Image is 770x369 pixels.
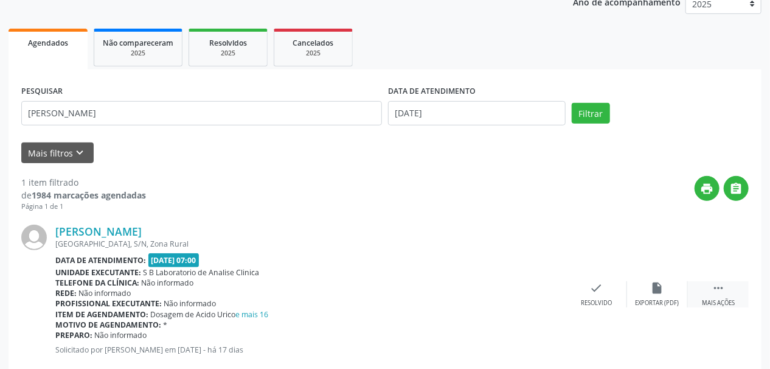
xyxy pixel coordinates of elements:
[651,281,664,295] i: insert_drive_file
[21,82,63,101] label: PESQUISAR
[695,176,720,201] button: print
[103,38,173,48] span: Não compareceram
[293,38,334,48] span: Cancelados
[103,49,173,58] div: 2025
[21,176,146,189] div: 1 item filtrado
[21,202,146,212] div: Página 1 de 1
[55,320,161,330] b: Motivo de agendamento:
[388,101,566,125] input: Selecione um intervalo
[55,345,566,355] p: Solicitado por [PERSON_NAME] em [DATE] - há 17 dias
[142,278,194,288] span: Não informado
[151,309,269,320] span: Dosagem de Acido Urico
[74,146,87,160] i: keyboard_arrow_down
[730,182,743,195] i: 
[164,298,217,309] span: Não informado
[55,267,141,278] b: Unidade executante:
[55,330,92,340] b: Preparo:
[55,255,146,265] b: Data de atendimento:
[636,299,679,307] div: Exportar (PDF)
[55,225,142,238] a: [PERSON_NAME]
[55,278,139,288] b: Telefone da clínica:
[21,189,146,202] div: de
[148,253,199,267] span: [DATE] 07:00
[572,103,610,124] button: Filtrar
[21,142,94,164] button: Mais filtroskeyboard_arrow_down
[55,309,148,320] b: Item de agendamento:
[55,298,162,309] b: Profissional executante:
[32,189,146,201] strong: 1984 marcações agendadas
[144,267,260,278] span: S B Laboratorio de Analise Clinica
[28,38,68,48] span: Agendados
[55,288,77,298] b: Rede:
[388,82,476,101] label: DATA DE ATENDIMENTO
[21,225,47,250] img: img
[702,299,735,307] div: Mais ações
[236,309,269,320] a: e mais 16
[701,182,714,195] i: print
[724,176,749,201] button: 
[590,281,603,295] i: check
[283,49,344,58] div: 2025
[79,288,131,298] span: Não informado
[712,281,725,295] i: 
[581,299,612,307] div: Resolvido
[209,38,247,48] span: Resolvidos
[21,101,382,125] input: Nome, CNS
[95,330,147,340] span: Não informado
[55,239,566,249] div: [GEOGRAPHIC_DATA], S/N, Zona Rural
[198,49,258,58] div: 2025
